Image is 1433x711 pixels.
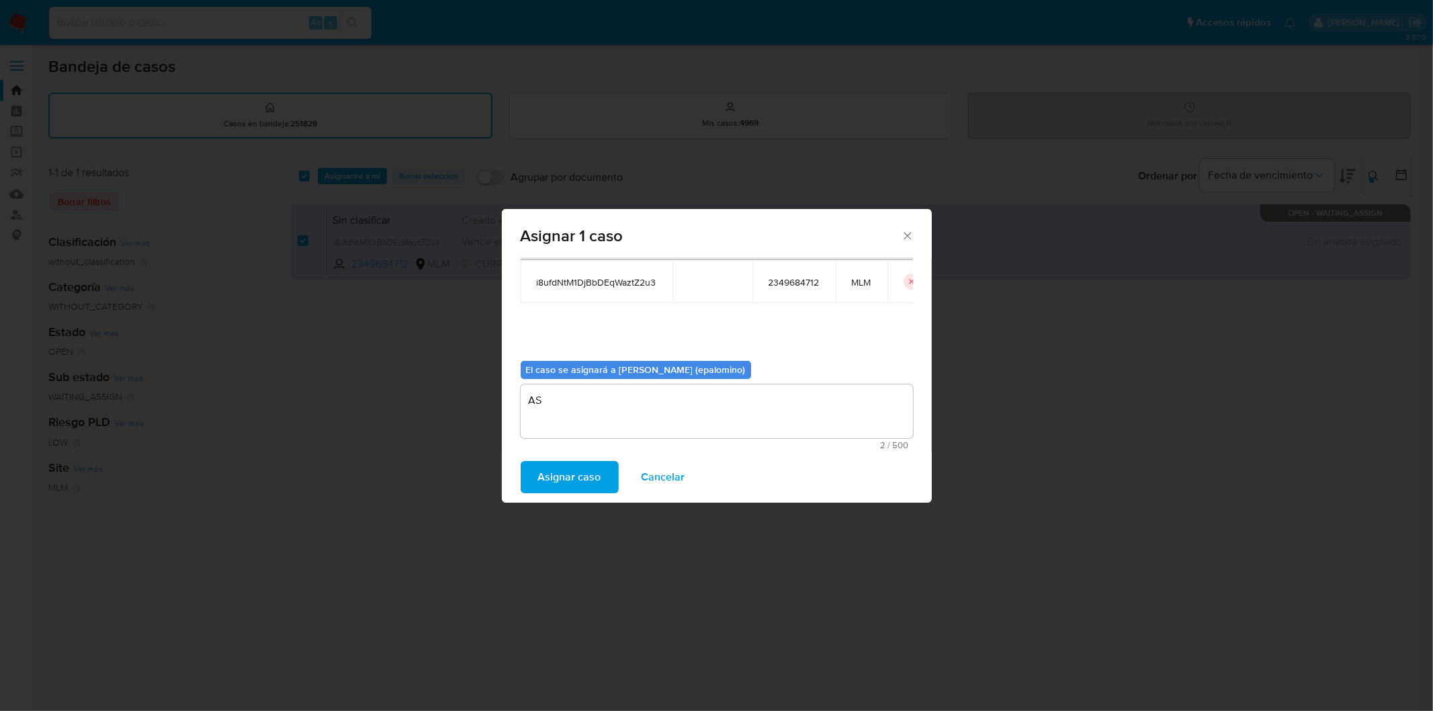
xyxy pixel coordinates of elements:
span: MLM [852,276,871,288]
span: Asignar 1 caso [521,228,902,244]
span: Máximo 500 caracteres [525,441,909,450]
button: Asignar caso [521,461,619,493]
div: assign-modal [502,209,932,503]
span: 2349684712 [769,276,820,288]
span: Cancelar [642,462,685,492]
span: i8ufdNtM1DjBbDEqWaztZ2u3 [537,276,656,288]
b: El caso se asignará a [PERSON_NAME] (epalomino) [526,363,746,376]
span: Asignar caso [538,462,601,492]
button: icon-button [904,274,920,290]
textarea: AS [521,384,913,438]
button: Cerrar ventana [901,229,913,241]
button: Cancelar [624,461,703,493]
